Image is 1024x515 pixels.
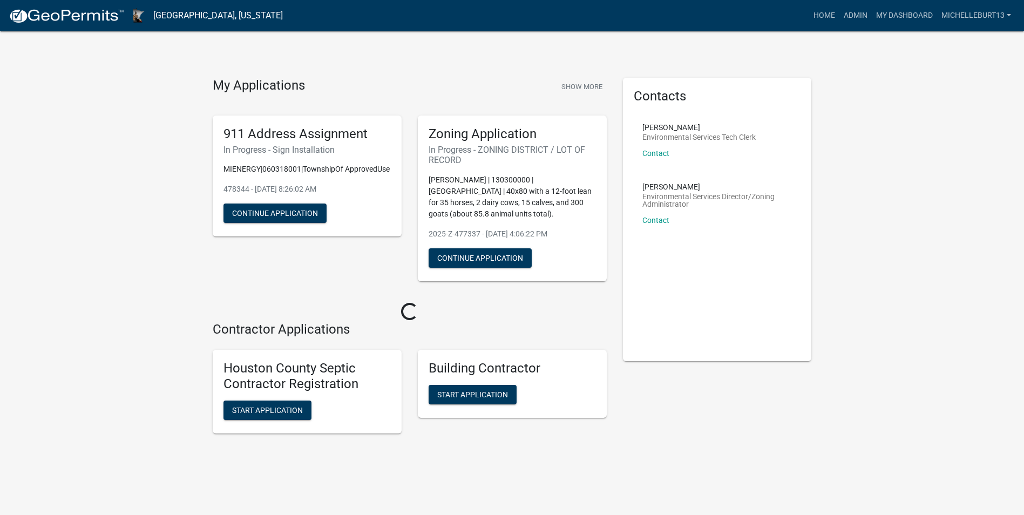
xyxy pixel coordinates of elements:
[557,78,607,96] button: Show More
[223,401,311,420] button: Start Application
[872,5,937,26] a: My Dashboard
[642,183,792,191] p: [PERSON_NAME]
[839,5,872,26] a: Admin
[634,89,801,104] h5: Contacts
[809,5,839,26] a: Home
[213,322,607,442] wm-workflow-list-section: Contractor Applications
[429,228,596,240] p: 2025-Z-477337 - [DATE] 4:06:22 PM
[153,6,283,25] a: [GEOGRAPHIC_DATA], [US_STATE]
[937,5,1015,26] a: michelleburt13
[223,164,391,175] p: MIENERGY|060318001|TownshipOf ApprovedUse
[429,145,596,165] h6: In Progress - ZONING DISTRICT / LOT OF RECORD
[429,361,596,376] h5: Building Contractor
[642,149,669,158] a: Contact
[223,184,391,195] p: 478344 - [DATE] 8:26:02 AM
[429,126,596,142] h5: Zoning Application
[429,385,517,404] button: Start Application
[213,78,305,94] h4: My Applications
[223,145,391,155] h6: In Progress - Sign Installation
[223,361,391,392] h5: Houston County Septic Contractor Registration
[642,124,756,131] p: [PERSON_NAME]
[642,133,756,141] p: Environmental Services Tech Clerk
[429,248,532,268] button: Continue Application
[642,216,669,225] a: Contact
[223,204,327,223] button: Continue Application
[429,174,596,220] p: [PERSON_NAME] | 130300000 | [GEOGRAPHIC_DATA] | 40x80 with a 12-foot lean for 35 horses, 2 dairy ...
[642,193,792,208] p: Environmental Services Director/Zoning Administrator
[437,390,508,399] span: Start Application
[223,126,391,142] h5: 911 Address Assignment
[133,8,145,23] img: Houston County, Minnesota
[232,406,303,415] span: Start Application
[213,322,607,337] h4: Contractor Applications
